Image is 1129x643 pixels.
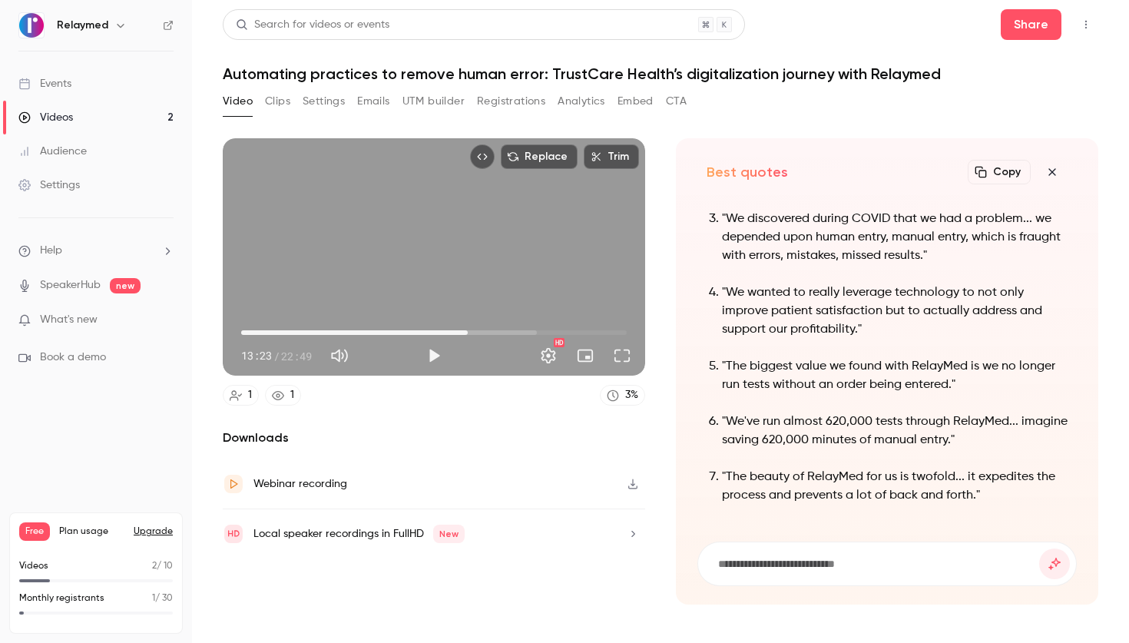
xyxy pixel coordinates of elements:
span: Book a demo [40,350,106,366]
a: SpeakerHub [40,277,101,293]
button: Registrations [477,89,545,114]
p: Monthly registrants [19,592,104,605]
div: 1 [248,387,252,403]
span: / [273,348,280,364]
p: "We discovered during COVID that we had a problem... we depended upon human entry, manual entry, ... [722,210,1068,265]
button: Turn on miniplayer [570,340,601,371]
iframe: Noticeable Trigger [155,313,174,327]
button: Settings [533,340,564,371]
h6: Relaymed [57,18,108,33]
span: Plan usage [59,525,124,538]
div: Events [18,76,71,91]
span: 1 [152,594,155,603]
p: / 10 [152,559,173,573]
button: Upgrade [134,525,173,538]
div: Webinar recording [253,475,347,493]
span: new [110,278,141,293]
button: Video [223,89,253,114]
div: Search for videos or events [236,17,389,33]
span: 22:49 [281,348,312,364]
h2: Downloads [223,429,645,447]
button: CTA [666,89,687,114]
span: 13:23 [241,348,272,364]
span: What's new [40,312,98,328]
div: Audience [18,144,87,159]
button: Mute [324,340,355,371]
li: help-dropdown-opener [18,243,174,259]
button: Clips [265,89,290,114]
button: Top Bar Actions [1074,12,1098,37]
h2: Best quotes [707,163,788,181]
p: / 30 [152,592,173,605]
button: Settings [303,89,345,114]
div: 3 % [625,387,638,403]
a: 3% [600,385,645,406]
button: Analytics [558,89,605,114]
button: Embed [617,89,654,114]
p: "We wanted to really leverage technology to not only improve patient satisfaction but to actually... [722,283,1068,339]
button: Emails [357,89,389,114]
div: Videos [18,110,73,125]
p: "The biggest value we found with RelayMed is we no longer run tests without an order being entered." [722,357,1068,394]
a: 1 [265,385,301,406]
button: Replace [501,144,578,169]
button: Trim [584,144,639,169]
span: Free [19,522,50,541]
div: 1 [290,387,294,403]
h1: Automating practices to remove human error: TrustCare Health’s digitalization journey with Relaymed [223,65,1098,83]
span: 2 [152,562,157,571]
a: 1 [223,385,259,406]
p: "The beauty of RelayMed for us is twofold... it expedites the process and prevents a lot of back ... [722,468,1068,505]
span: New [433,525,465,543]
span: Help [40,243,62,259]
p: "We've run almost 620,000 tests through RelayMed... imagine saving 620,000 minutes of manual entry." [722,413,1068,449]
div: HD [554,338,564,347]
div: 13:23 [241,348,312,364]
div: Settings [18,177,80,193]
p: Videos [19,559,48,573]
button: Play [419,340,449,371]
button: Copy [968,160,1031,184]
button: Full screen [607,340,637,371]
button: Share [1001,9,1061,40]
button: Embed video [470,144,495,169]
button: UTM builder [402,89,465,114]
div: Local speaker recordings in FullHD [253,525,465,543]
img: Relaymed [19,13,44,38]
